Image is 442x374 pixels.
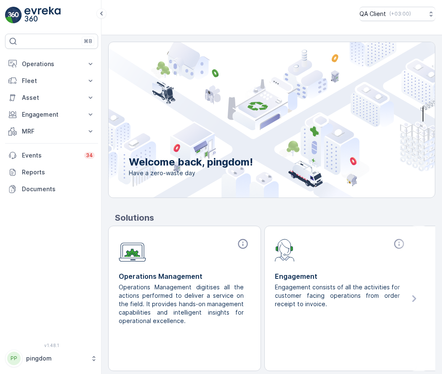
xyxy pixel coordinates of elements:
[22,60,81,68] p: Operations
[275,283,400,308] p: Engagement consists of all the activities for customer facing operations from order receipt to in...
[5,123,98,140] button: MRF
[129,169,253,177] span: Have a zero-waste day
[5,89,98,106] button: Asset
[275,271,407,281] p: Engagement
[5,106,98,123] button: Engagement
[119,283,244,325] p: Operations Management digitises all the actions performed to deliver a service on the field. It p...
[389,11,411,17] p: ( +03:00 )
[22,127,81,136] p: MRF
[26,354,86,363] p: pingdom
[22,151,79,160] p: Events
[119,271,250,281] p: Operations Management
[71,42,435,198] img: city illustration
[24,7,61,24] img: logo_light-DOdMpM7g.png
[86,152,93,159] p: 34
[119,238,146,262] img: module-icon
[22,110,81,119] p: Engagement
[84,38,92,45] p: ⌘B
[5,350,98,367] button: PPpingdom
[359,7,435,21] button: QA Client(+03:00)
[22,185,95,193] p: Documents
[115,211,435,224] p: Solutions
[129,155,253,169] p: Welcome back, pingdom!
[22,77,81,85] p: Fleet
[5,7,22,24] img: logo
[5,147,98,164] a: Events34
[275,238,295,262] img: module-icon
[5,343,98,348] span: v 1.48.1
[22,168,95,176] p: Reports
[22,93,81,102] p: Asset
[359,10,386,18] p: QA Client
[5,181,98,198] a: Documents
[5,164,98,181] a: Reports
[5,72,98,89] button: Fleet
[7,352,21,365] div: PP
[5,56,98,72] button: Operations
